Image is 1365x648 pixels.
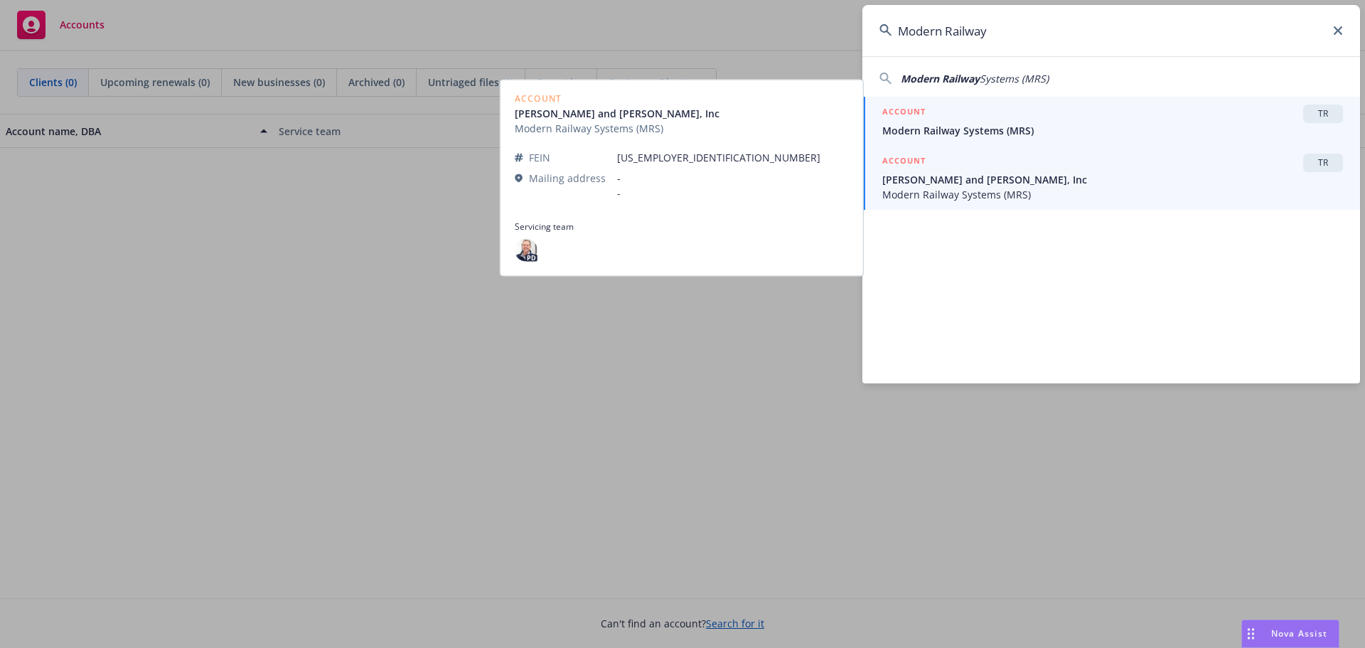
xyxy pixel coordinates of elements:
[862,5,1360,56] input: Search...
[1241,620,1339,648] button: Nova Assist
[1242,620,1260,647] div: Drag to move
[882,105,926,122] h5: ACCOUNT
[901,72,980,85] span: Modern Railway
[1309,156,1337,169] span: TR
[862,97,1360,146] a: ACCOUNTTRModern Railway Systems (MRS)
[882,187,1343,202] span: Modern Railway Systems (MRS)
[882,154,926,171] h5: ACCOUNT
[882,172,1343,187] span: [PERSON_NAME] and [PERSON_NAME], Inc
[882,123,1343,138] span: Modern Railway Systems (MRS)
[1309,107,1337,120] span: TR
[1271,627,1327,639] span: Nova Assist
[862,146,1360,210] a: ACCOUNTTR[PERSON_NAME] and [PERSON_NAME], IncModern Railway Systems (MRS)
[980,72,1049,85] span: Systems (MRS)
